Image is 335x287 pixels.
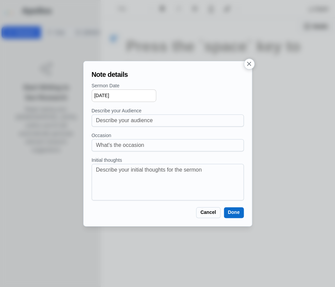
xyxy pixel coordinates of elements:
[92,82,244,89] p: Sermon Date
[96,115,239,126] input: Describe your audience
[92,132,244,139] p: Occasion
[96,139,239,151] input: What's the occasion
[301,253,327,279] iframe: Drift Widget Chat Controller
[92,157,244,164] p: Initial thoughts
[196,207,220,218] button: Cancel
[92,69,244,80] h2: Note details
[92,107,244,114] p: Describe your Audience
[224,207,244,218] button: Done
